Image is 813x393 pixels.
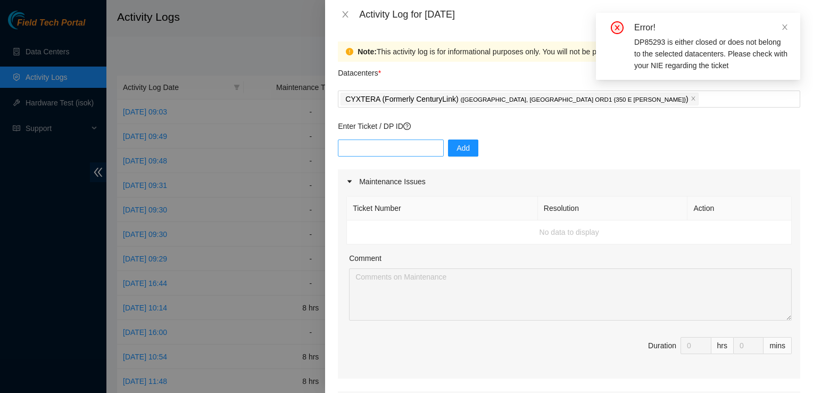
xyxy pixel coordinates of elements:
[358,46,377,58] strong: Note:
[338,62,381,79] p: Datacenters
[347,196,538,220] th: Ticket Number
[349,252,381,264] label: Comment
[764,337,792,354] div: mins
[346,178,353,185] span: caret-right
[687,196,792,220] th: Action
[338,120,800,132] p: Enter Ticket / DP ID
[338,169,800,194] div: Maintenance Issues
[691,96,696,102] span: close
[359,9,800,20] div: Activity Log for [DATE]
[611,21,624,34] span: close-circle
[341,10,350,19] span: close
[349,268,792,321] textarea: Comment
[634,36,787,71] div: DP85293 is either closed or does not belong to the selected datacenters. Please check with your N...
[711,337,734,354] div: hrs
[338,10,353,20] button: Close
[460,96,686,103] span: ( [GEOGRAPHIC_DATA], [GEOGRAPHIC_DATA] ORD1 {350 E [PERSON_NAME]}
[457,142,470,154] span: Add
[781,23,789,31] span: close
[448,140,478,157] button: Add
[538,196,688,220] th: Resolution
[347,220,792,244] td: No data to display
[346,48,353,55] span: exclamation-circle
[648,340,676,351] div: Duration
[345,93,688,105] p: CYXTERA (Formerly CenturyLink) )
[403,122,411,130] span: question-circle
[634,21,787,34] div: Error!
